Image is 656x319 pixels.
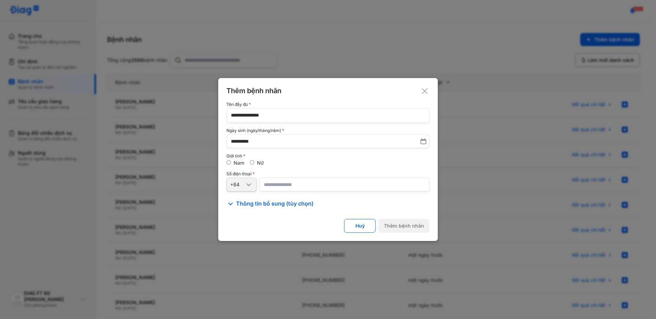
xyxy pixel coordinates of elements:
[378,219,430,233] button: Thêm bệnh nhân
[226,154,430,158] div: Giới tính
[344,219,376,233] button: Huỷ
[257,160,264,166] label: Nữ
[384,223,424,229] div: Thêm bệnh nhân
[230,181,245,188] div: +84
[234,160,244,166] label: Nam
[226,128,430,133] div: Ngày sinh (ngày/tháng/năm)
[226,172,430,176] div: Số điện thoại
[226,86,430,95] div: Thêm bệnh nhân
[236,200,314,208] span: Thông tin bổ sung (tùy chọn)
[226,102,430,107] div: Tên đầy đủ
